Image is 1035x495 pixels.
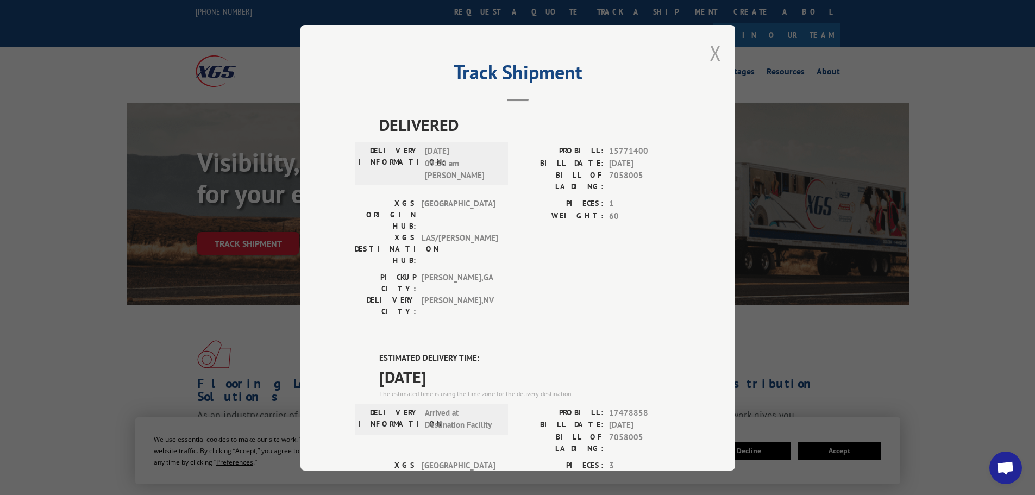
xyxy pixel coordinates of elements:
[518,210,604,222] label: WEIGHT:
[355,272,416,295] label: PICKUP CITY:
[609,170,681,192] span: 7058005
[518,145,604,158] label: PROBILL:
[609,406,681,419] span: 17478858
[425,145,498,182] span: [DATE] 09:30 am [PERSON_NAME]
[422,459,495,493] span: [GEOGRAPHIC_DATA]
[609,145,681,158] span: 15771400
[358,145,419,182] label: DELIVERY INFORMATION:
[518,431,604,454] label: BILL OF LADING:
[422,198,495,232] span: [GEOGRAPHIC_DATA]
[422,295,495,317] span: [PERSON_NAME] , NV
[609,210,681,222] span: 60
[379,364,681,389] span: [DATE]
[358,406,419,431] label: DELIVERY INFORMATION:
[422,232,495,266] span: LAS/[PERSON_NAME]
[355,65,681,85] h2: Track Shipment
[425,406,498,431] span: Arrived at Destination Facility
[355,232,416,266] label: XGS DESTINATION HUB:
[422,272,495,295] span: [PERSON_NAME] , GA
[609,419,681,431] span: [DATE]
[355,295,416,317] label: DELIVERY CITY:
[609,157,681,170] span: [DATE]
[518,170,604,192] label: BILL OF LADING:
[989,452,1022,484] div: Open chat
[518,157,604,170] label: BILL DATE:
[518,198,604,210] label: PIECES:
[518,459,604,472] label: PIECES:
[355,198,416,232] label: XGS ORIGIN HUB:
[518,419,604,431] label: BILL DATE:
[379,352,681,365] label: ESTIMATED DELIVERY TIME:
[379,389,681,398] div: The estimated time is using the time zone for the delivery destination.
[609,198,681,210] span: 1
[609,431,681,454] span: 7058005
[609,459,681,472] span: 3
[379,112,681,137] span: DELIVERED
[355,459,416,493] label: XGS ORIGIN HUB:
[710,39,722,67] button: Close modal
[518,406,604,419] label: PROBILL:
